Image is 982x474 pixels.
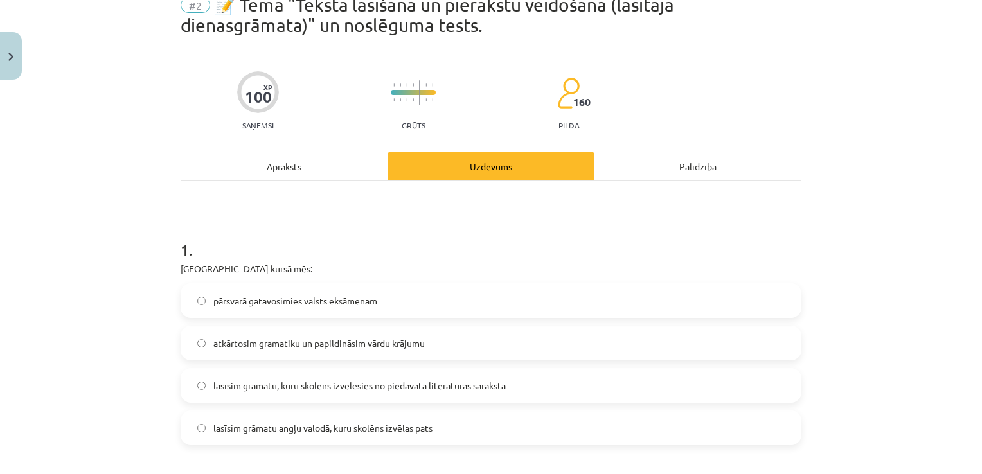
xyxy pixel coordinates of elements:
img: icon-short-line-57e1e144782c952c97e751825c79c345078a6d821885a25fce030b3d8c18986b.svg [400,98,401,101]
img: icon-short-line-57e1e144782c952c97e751825c79c345078a6d821885a25fce030b3d8c18986b.svg [406,83,407,87]
p: pilda [558,121,579,130]
p: Grūts [402,121,425,130]
img: icon-short-line-57e1e144782c952c97e751825c79c345078a6d821885a25fce030b3d8c18986b.svg [393,98,395,101]
p: Saņemsi [237,121,279,130]
input: lasīsim grāmatu angļu valodā, kuru skolēns izvēlas pats [197,424,206,432]
img: icon-short-line-57e1e144782c952c97e751825c79c345078a6d821885a25fce030b3d8c18986b.svg [393,83,395,87]
span: lasīsim grāmatu, kuru skolēns izvēlēsies no piedāvātā literatūras saraksta [213,379,506,392]
img: icon-short-line-57e1e144782c952c97e751825c79c345078a6d821885a25fce030b3d8c18986b.svg [400,83,401,87]
input: pārsvarā gatavosimies valsts eksāmenam [197,297,206,305]
img: icon-short-line-57e1e144782c952c97e751825c79c345078a6d821885a25fce030b3d8c18986b.svg [406,98,407,101]
div: Uzdevums [388,152,594,180]
img: icon-long-line-d9ea69661e0d244f92f715978eff75569469978d946b2353a9bb055b3ed8787d.svg [419,80,420,105]
img: icon-short-line-57e1e144782c952c97e751825c79c345078a6d821885a25fce030b3d8c18986b.svg [432,98,433,101]
img: icon-short-line-57e1e144782c952c97e751825c79c345078a6d821885a25fce030b3d8c18986b.svg [425,98,427,101]
img: icon-close-lesson-0947bae3869378f0d4975bcd49f059093ad1ed9edebbc8119c70593378902aed.svg [8,53,13,61]
input: atkārtosim gramatiku un papildināsim vārdu krājumu [197,339,206,347]
span: lasīsim grāmatu angļu valodā, kuru skolēns izvēlas pats [213,421,433,435]
span: atkārtosim gramatiku un papildināsim vārdu krājumu [213,337,425,350]
input: lasīsim grāmatu, kuru skolēns izvēlēsies no piedāvātā literatūras saraksta [197,382,206,390]
div: 100 [245,88,272,106]
img: icon-short-line-57e1e144782c952c97e751825c79c345078a6d821885a25fce030b3d8c18986b.svg [413,98,414,101]
div: Apraksts [181,152,388,180]
img: students-c634bb4e5e11cddfef0936a35e636f08e4e9abd3cc4e673bd6f9a4125e45ecb1.svg [557,77,580,109]
span: pārsvarā gatavosimies valsts eksāmenam [213,294,377,308]
p: [GEOGRAPHIC_DATA] kursā mēs: [181,262,801,276]
h1: 1 . [181,218,801,258]
span: 160 [573,96,591,108]
div: Palīdzība [594,152,801,180]
span: XP [263,83,272,91]
img: icon-short-line-57e1e144782c952c97e751825c79c345078a6d821885a25fce030b3d8c18986b.svg [425,83,427,87]
img: icon-short-line-57e1e144782c952c97e751825c79c345078a6d821885a25fce030b3d8c18986b.svg [413,83,414,87]
img: icon-short-line-57e1e144782c952c97e751825c79c345078a6d821885a25fce030b3d8c18986b.svg [432,83,433,87]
